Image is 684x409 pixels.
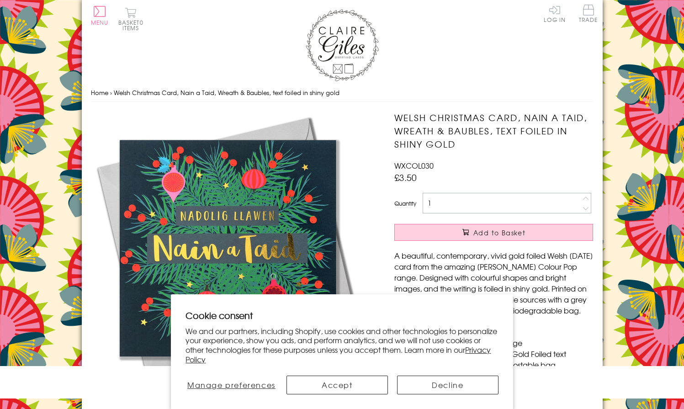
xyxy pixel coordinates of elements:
[118,7,143,31] button: Basket0 items
[91,111,365,385] img: Welsh Christmas Card, Nain a Taid, Wreath & Baubles, text foiled in shiny gold
[91,18,109,27] span: Menu
[91,84,594,102] nav: breadcrumbs
[394,250,593,316] p: A beautiful, contemporary, vivid gold foiled Welsh [DATE] card from the amazing [PERSON_NAME] Col...
[286,376,388,394] button: Accept
[187,379,276,390] span: Manage preferences
[186,376,277,394] button: Manage preferences
[91,6,109,25] button: Menu
[394,171,417,184] span: £3.50
[186,326,498,364] p: We and our partners, including Shopify, use cookies and other technologies to personalize your ex...
[306,9,379,81] img: Claire Giles Greetings Cards
[544,5,566,22] a: Log In
[122,18,143,32] span: 0 items
[394,111,593,150] h1: Welsh Christmas Card, Nain a Taid, Wreath & Baubles, text foiled in shiny gold
[186,344,491,365] a: Privacy Policy
[394,199,416,207] label: Quantity
[473,228,525,237] span: Add to Basket
[394,160,434,171] span: WXCOL030
[394,224,593,241] button: Add to Basket
[397,376,498,394] button: Decline
[579,5,598,24] a: Trade
[91,88,108,97] a: Home
[114,88,339,97] span: Welsh Christmas Card, Nain a Taid, Wreath & Baubles, text foiled in shiny gold
[579,5,598,22] span: Trade
[110,88,112,97] span: ›
[186,309,498,322] h2: Cookie consent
